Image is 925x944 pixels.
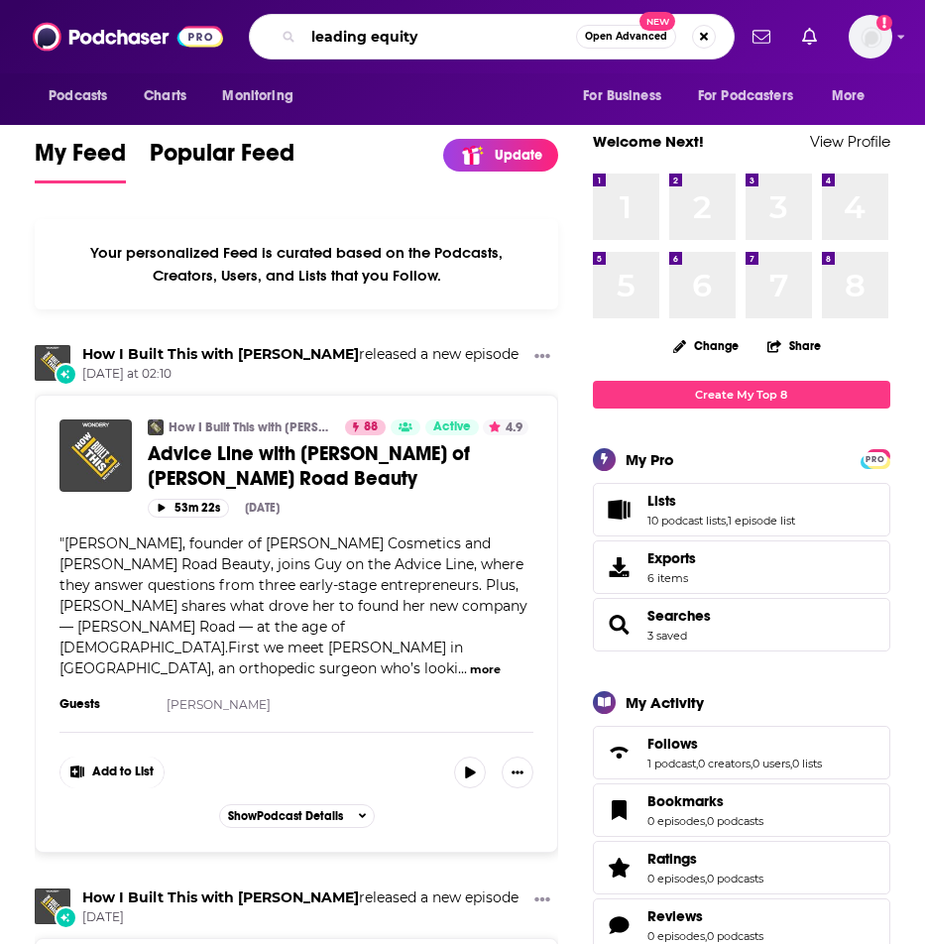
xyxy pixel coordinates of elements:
[647,929,705,943] a: 0 episodes
[745,20,778,54] a: Show notifications dropdown
[82,345,519,364] h3: released a new episode
[593,540,890,594] a: Exports
[483,419,528,435] button: 4.9
[600,854,639,882] a: Ratings
[864,452,887,467] span: PRO
[222,82,292,110] span: Monitoring
[647,907,763,925] a: Reviews
[345,419,386,435] a: 88
[792,757,822,770] a: 0 lists
[35,219,558,309] div: Your personalized Feed is curated based on the Podcasts, Creators, Users, and Lists that you Follow.
[707,929,763,943] a: 0 podcasts
[364,417,378,437] span: 88
[148,499,229,518] button: 53m 22s
[35,345,70,381] img: How I Built This with Guy Raz
[502,757,533,788] button: Show More Button
[705,929,707,943] span: ,
[705,814,707,828] span: ,
[82,888,359,906] a: How I Built This with Guy Raz
[705,872,707,885] span: ,
[433,417,471,437] span: Active
[751,757,752,770] span: ,
[148,419,164,435] img: How I Built This with Guy Raz
[864,450,887,465] a: PRO
[593,483,890,536] span: Lists
[228,809,343,823] span: Show Podcast Details
[647,629,687,643] a: 3 saved
[169,419,332,435] a: How I Built This with [PERSON_NAME]
[59,534,527,677] span: [PERSON_NAME], founder of [PERSON_NAME] Cosmetics and [PERSON_NAME] Road Beauty, joins Guy on the...
[583,82,661,110] span: For Business
[818,77,890,115] button: open menu
[707,814,763,828] a: 0 podcasts
[696,757,698,770] span: ,
[600,911,639,939] a: Reviews
[576,25,676,49] button: Open AdvancedNew
[33,18,223,56] img: Podchaser - Follow, Share and Rate Podcasts
[593,783,890,837] span: Bookmarks
[647,735,822,753] a: Follows
[647,850,763,868] a: Ratings
[593,726,890,779] span: Follows
[35,138,126,179] span: My Feed
[526,888,558,913] button: Show More Button
[626,693,704,712] div: My Activity
[35,77,133,115] button: open menu
[92,765,154,779] span: Add to List
[167,697,271,712] a: [PERSON_NAME]
[685,77,822,115] button: open menu
[647,607,711,625] a: Searches
[208,77,318,115] button: open menu
[144,82,186,110] span: Charts
[59,696,149,712] h3: Guests
[593,598,890,651] span: Searches
[55,363,76,385] div: New Episode
[59,419,132,492] img: Advice Line with Bobbi Brown of Jones Road Beauty
[647,907,703,925] span: Reviews
[55,906,76,928] div: New Episode
[49,82,107,110] span: Podcasts
[647,571,696,585] span: 6 items
[752,757,790,770] a: 0 users
[876,15,892,31] svg: Add a profile image
[647,814,705,828] a: 0 episodes
[698,757,751,770] a: 0 creators
[148,441,470,491] span: Advice Line with [PERSON_NAME] of [PERSON_NAME] Road Beauty
[707,872,763,885] a: 0 podcasts
[810,132,890,151] a: View Profile
[495,147,542,164] p: Update
[849,15,892,59] span: Logged in as systemsteam
[82,909,519,926] span: [DATE]
[425,419,479,435] a: Active
[647,492,795,510] a: Lists
[219,804,376,828] button: ShowPodcast Details
[647,792,763,810] a: Bookmarks
[82,366,519,383] span: [DATE] at 02:10
[150,138,294,183] a: Popular Feed
[458,659,467,677] span: ...
[150,138,294,179] span: Popular Feed
[131,77,198,115] a: Charts
[626,450,674,469] div: My Pro
[593,841,890,894] span: Ratings
[245,501,280,515] div: [DATE]
[148,441,533,491] a: Advice Line with [PERSON_NAME] of [PERSON_NAME] Road Beauty
[593,132,704,151] a: Welcome Next!
[849,15,892,59] img: User Profile
[794,20,825,54] a: Show notifications dropdown
[303,21,576,53] input: Search podcasts, credits, & more...
[600,796,639,824] a: Bookmarks
[698,82,793,110] span: For Podcasters
[647,757,696,770] a: 1 podcast
[639,12,675,31] span: New
[600,553,639,581] span: Exports
[470,661,501,678] button: more
[647,735,698,753] span: Follows
[443,139,558,172] a: Update
[249,14,735,59] div: Search podcasts, credits, & more...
